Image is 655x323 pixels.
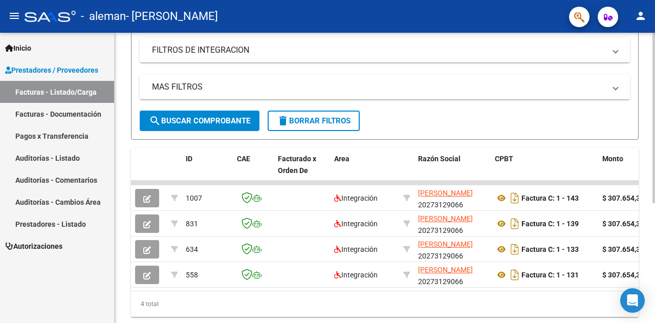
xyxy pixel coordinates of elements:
span: Monto [602,155,623,163]
datatable-header-cell: ID [182,148,233,193]
span: 1007 [186,194,202,202]
span: [PERSON_NAME] [418,266,473,274]
mat-panel-title: MAS FILTROS [152,81,605,93]
span: 831 [186,220,198,228]
span: Integración [334,220,378,228]
strong: $ 307.654,33 [602,220,644,228]
i: Descargar documento [508,267,521,283]
datatable-header-cell: Facturado x Orden De [274,148,330,193]
i: Descargar documento [508,216,521,232]
span: Prestadores / Proveedores [5,64,98,76]
strong: $ 307.654,33 [602,194,644,202]
mat-expansion-panel-header: FILTROS DE INTEGRACION [140,38,630,62]
mat-panel-title: FILTROS DE INTEGRACION [152,45,605,56]
mat-expansion-panel-header: MAS FILTROS [140,75,630,99]
span: CPBT [495,155,513,163]
div: 20273129066 [418,239,487,260]
strong: Factura C: 1 - 131 [521,271,579,279]
span: CAE [237,155,250,163]
mat-icon: menu [8,10,20,22]
datatable-header-cell: Area [330,148,399,193]
span: - aleman [81,5,126,28]
button: Borrar Filtros [268,111,360,131]
span: Integración [334,194,378,202]
span: [PERSON_NAME] [418,214,473,223]
strong: Factura C: 1 - 139 [521,220,579,228]
span: Autorizaciones [5,241,62,252]
i: Descargar documento [508,190,521,206]
span: Facturado x Orden De [278,155,316,175]
i: Descargar documento [508,241,521,257]
span: Integración [334,245,378,253]
mat-icon: search [149,115,161,127]
span: Area [334,155,350,163]
span: Buscar Comprobante [149,116,250,125]
span: [PERSON_NAME] [418,189,473,197]
strong: Factura C: 1 - 143 [521,194,579,202]
datatable-header-cell: CAE [233,148,274,193]
div: 20273129066 [418,213,487,234]
strong: $ 307.654,34 [602,271,644,279]
strong: Factura C: 1 - 133 [521,245,579,253]
span: 634 [186,245,198,253]
span: Integración [334,271,378,279]
div: 4 total [131,291,639,317]
datatable-header-cell: CPBT [491,148,598,193]
span: 558 [186,271,198,279]
span: Inicio [5,42,31,54]
div: 20273129066 [418,264,487,286]
div: Open Intercom Messenger [620,288,645,313]
span: [PERSON_NAME] [418,240,473,248]
span: - [PERSON_NAME] [126,5,218,28]
span: Borrar Filtros [277,116,351,125]
mat-icon: person [635,10,647,22]
strong: $ 307.654,34 [602,245,644,253]
datatable-header-cell: Razón Social [414,148,491,193]
button: Buscar Comprobante [140,111,259,131]
span: Razón Social [418,155,461,163]
span: ID [186,155,192,163]
div: 20273129066 [418,187,487,209]
mat-icon: delete [277,115,289,127]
